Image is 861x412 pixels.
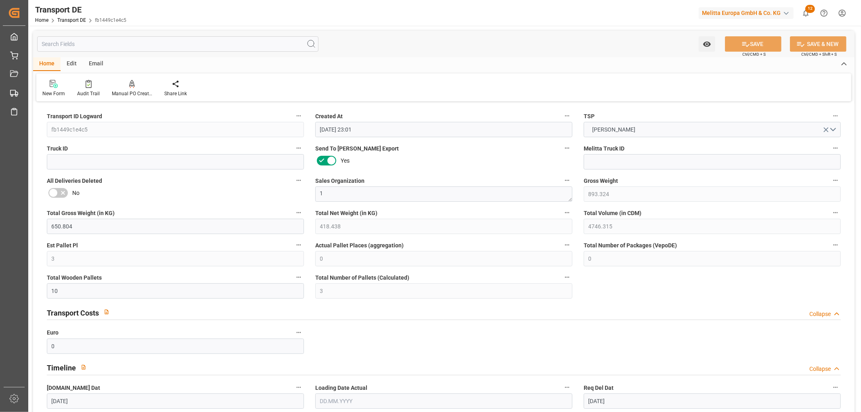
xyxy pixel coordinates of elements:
[164,90,187,97] div: Share Link
[293,327,304,338] button: Euro
[584,241,677,250] span: Total Number of Packages (VepoDE)
[562,111,572,121] button: Created At
[315,186,572,202] textarea: 1
[562,207,572,218] button: Total Net Weight (in KG)
[315,384,367,392] span: Loading Date Actual
[584,112,595,121] span: TSP
[47,177,102,185] span: All Deliveries Deleted
[315,144,399,153] span: Send To [PERSON_NAME] Export
[830,111,841,121] button: TSP
[293,382,304,393] button: [DOMAIN_NAME] Dat
[293,240,304,250] button: Est Pallet Pl
[315,177,365,185] span: Sales Organization
[83,57,109,71] div: Email
[801,51,837,57] span: Ctrl/CMD + Shift + S
[562,382,572,393] button: Loading Date Actual
[341,157,350,165] span: Yes
[315,112,343,121] span: Created At
[315,122,572,137] input: DD.MM.YYYY HH:MM
[742,51,766,57] span: Ctrl/CMD + S
[315,393,572,409] input: DD.MM.YYYY
[315,209,377,218] span: Total Net Weight (in KG)
[35,17,48,23] a: Home
[562,175,572,186] button: Sales Organization
[790,36,846,52] button: SAVE & NEW
[584,384,614,392] span: Req Del Dat
[35,4,126,16] div: Transport DE
[47,112,102,121] span: Transport ID Logward
[47,209,115,218] span: Total Gross Weight (in KG)
[293,111,304,121] button: Transport ID Logward
[805,5,815,13] span: 12
[293,175,304,186] button: All Deliveries Deleted
[47,384,100,392] span: [DOMAIN_NAME] Dat
[112,90,152,97] div: Manual PO Creation
[815,4,833,22] button: Help Center
[315,241,404,250] span: Actual Pallet Places (aggregation)
[584,122,841,137] button: open menu
[47,393,304,409] input: DD.MM.YYYY
[61,57,83,71] div: Edit
[809,365,831,373] div: Collapse
[699,36,715,52] button: open menu
[725,36,781,52] button: SAVE
[562,143,572,153] button: Send To [PERSON_NAME] Export
[589,125,640,134] span: [PERSON_NAME]
[33,57,61,71] div: Home
[47,241,78,250] span: Est Pallet Pl
[99,304,114,320] button: View description
[830,143,841,153] button: Melitta Truck ID
[699,7,794,19] div: Melitta Europa GmbH & Co. KG
[57,17,86,23] a: Transport DE
[315,274,409,282] span: Total Number of Pallets (Calculated)
[293,207,304,218] button: Total Gross Weight (in KG)
[830,240,841,250] button: Total Number of Packages (VepoDE)
[76,360,91,375] button: View description
[47,362,76,373] h2: Timeline
[562,240,572,250] button: Actual Pallet Places (aggregation)
[584,177,618,185] span: Gross Weight
[809,310,831,318] div: Collapse
[47,144,68,153] span: Truck ID
[293,143,304,153] button: Truck ID
[797,4,815,22] button: show 12 new notifications
[47,274,102,282] span: Total Wooden Pallets
[42,90,65,97] div: New Form
[699,5,797,21] button: Melitta Europa GmbH & Co. KG
[47,328,59,337] span: Euro
[562,272,572,282] button: Total Number of Pallets (Calculated)
[47,307,99,318] h2: Transport Costs
[830,207,841,218] button: Total Volume (in CDM)
[584,209,641,218] span: Total Volume (in CDM)
[584,393,841,409] input: DD.MM.YYYY
[584,144,624,153] span: Melitta Truck ID
[77,90,100,97] div: Audit Trail
[72,189,80,197] span: No
[830,382,841,393] button: Req Del Dat
[293,272,304,282] button: Total Wooden Pallets
[37,36,318,52] input: Search Fields
[830,175,841,186] button: Gross Weight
